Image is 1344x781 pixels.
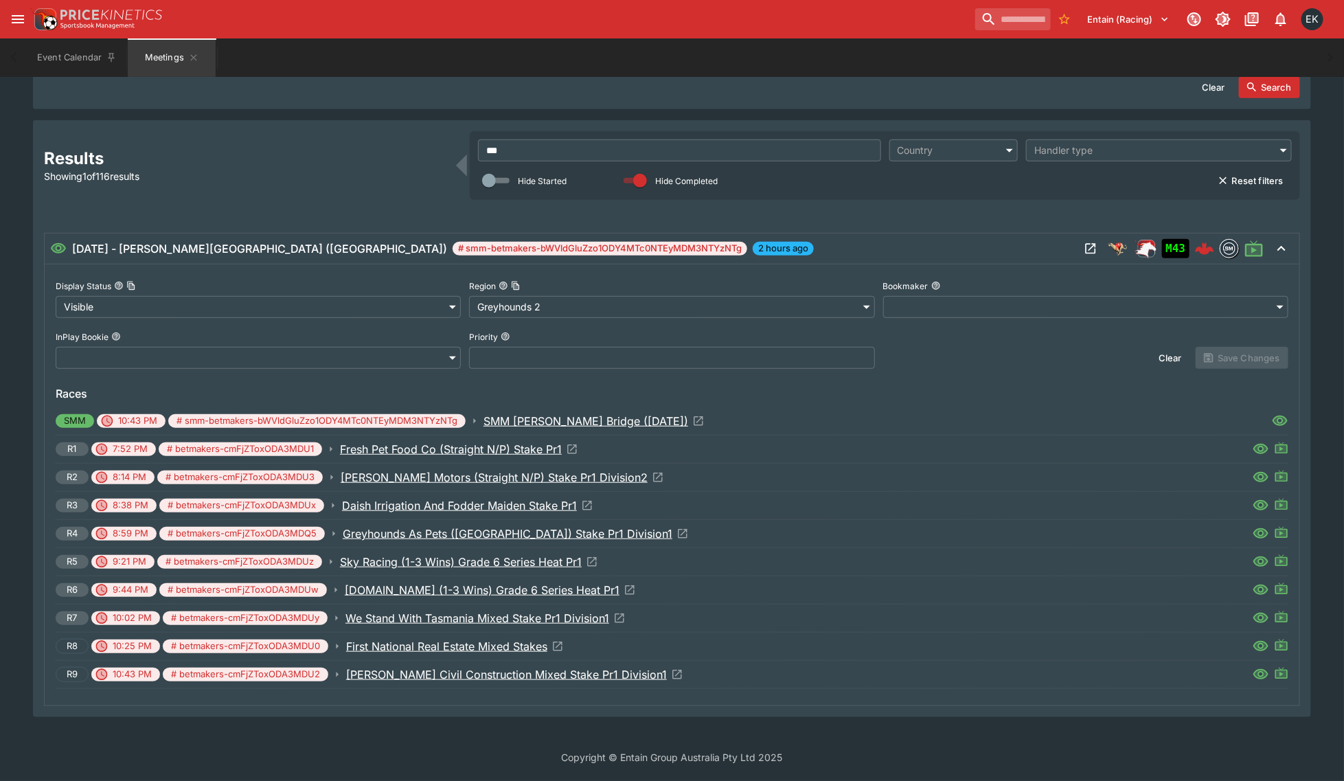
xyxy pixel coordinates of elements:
[104,668,160,681] span: 10:43 PM
[1195,239,1214,258] img: logo-cerberus--red.svg
[1275,525,1288,539] svg: Live
[898,144,996,157] div: Country
[518,175,567,187] p: Hide Started
[341,469,664,486] a: Open Event
[58,583,86,597] span: R6
[1253,582,1269,598] svg: Visible
[341,469,648,486] p: [PERSON_NAME] Motors (Straight N/P) Stake Pr1 Division2
[346,638,564,655] a: Open Event
[1275,666,1288,680] svg: Live
[1275,497,1288,511] svg: Live
[56,296,461,318] div: Visible
[50,240,67,257] svg: Visible
[345,610,609,626] p: We Stand With Tasmania Mixed Stake Pr1 Division1
[60,10,162,20] img: PriceKinetics
[343,525,689,542] a: Open Event
[483,413,705,429] a: Open Event
[1275,582,1288,596] svg: Live
[511,281,521,291] button: Copy To Clipboard
[1297,4,1328,34] button: Emily Kim
[343,525,672,542] p: Greyhounds As Pets ([GEOGRAPHIC_DATA]) Stake Pr1 Division1
[975,8,1051,30] input: search
[1034,144,1270,157] div: Handler type
[163,639,328,653] span: # betmakers-cmFjZToxODA3MDU0
[1253,554,1269,570] svg: Visible
[58,499,86,512] span: R3
[1253,666,1269,683] svg: Visible
[1253,469,1269,486] svg: Visible
[104,527,157,541] span: 8:59 PM
[346,666,683,683] a: Open Event
[104,499,157,512] span: 8:38 PM
[1053,8,1075,30] button: No Bookmarks
[60,23,135,29] img: Sportsbook Management
[56,385,1288,402] h6: Races
[1301,8,1323,30] div: Emily Kim
[1275,610,1288,624] svg: Live
[340,554,598,570] a: Open Event
[163,668,328,681] span: # betmakers-cmFjZToxODA3MDU2
[1253,497,1269,514] svg: Visible
[30,5,58,33] img: PriceKinetics Logo
[104,555,155,569] span: 9:21 PM
[111,332,121,341] button: InPlay Bookie
[346,666,667,683] p: [PERSON_NAME] Civil Construction Mixed Stake Pr1 Division1
[58,471,86,484] span: R2
[469,280,496,292] p: Region
[5,7,30,32] button: open drawer
[1135,238,1157,260] img: racing.png
[655,175,718,187] p: Hide Completed
[59,668,85,681] span: R9
[58,555,86,569] span: R5
[342,497,577,514] p: Daish Irrigation And Fodder Maiden Stake Pr1
[1240,7,1264,32] button: Documentation
[1150,347,1190,369] button: Clear
[340,554,582,570] p: Sky Racing (1-3 Wins) Grade 6 Series Heat Pr1
[1162,239,1189,258] div: Imported to Jetbet as OPEN
[1220,239,1239,258] div: betmakers
[44,148,448,169] h2: Results
[1275,554,1288,567] svg: Live
[1107,238,1129,260] div: greyhound_racing
[59,611,86,625] span: R7
[1268,7,1293,32] button: Notifications
[883,280,929,292] p: Bookmaker
[44,169,448,183] p: Showing 1 of 116 results
[104,611,160,625] span: 10:02 PM
[56,280,111,292] p: Display Status
[342,497,593,514] a: Open Event
[1275,469,1288,483] svg: Live
[483,413,688,429] p: SMM [PERSON_NAME] Bridge ([DATE])
[453,242,747,256] span: # smm-betmakers-bWVldGluZzo1ODY4MTc0NTEyMDM3NTYzNTg
[58,527,86,541] span: R4
[163,611,328,625] span: # betmakers-cmFjZToxODA3MDUy
[1244,239,1264,258] svg: Live
[72,240,447,257] h6: [DATE] - [PERSON_NAME][GEOGRAPHIC_DATA] ([GEOGRAPHIC_DATA])
[159,442,322,456] span: # betmakers-cmFjZToxODA3MDU1
[157,471,323,484] span: # betmakers-cmFjZToxODA3MDU3
[168,414,466,428] span: # smm-betmakers-bWVldGluZzo1ODY4MTc0NTEyMDM3NTYzNTg
[126,281,136,291] button: Copy To Clipboard
[104,442,156,456] span: 7:52 PM
[1107,238,1129,260] img: greyhound_racing.png
[345,582,636,598] a: Open Event
[346,638,547,655] p: First National Real Estate Mixed Stakes
[1182,7,1207,32] button: Connected to PK
[159,499,324,512] span: # betmakers-cmFjZToxODA3MDUx
[159,527,325,541] span: # betmakers-cmFjZToxODA3MDQ5
[60,442,85,456] span: R1
[114,281,124,291] button: Display StatusCopy To Clipboard
[1275,638,1288,652] svg: Live
[1239,76,1300,98] button: Search
[104,583,157,597] span: 9:44 PM
[1275,441,1288,455] svg: Live
[104,639,160,653] span: 10:25 PM
[499,281,508,291] button: RegionCopy To Clipboard
[1194,76,1233,98] button: Clear
[1080,238,1102,260] button: Open Meeting
[753,242,814,256] span: 2 hours ago
[29,38,125,77] button: Event Calendar
[1253,638,1269,655] svg: Visible
[128,38,216,77] button: Meetings
[1253,525,1269,542] svg: Visible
